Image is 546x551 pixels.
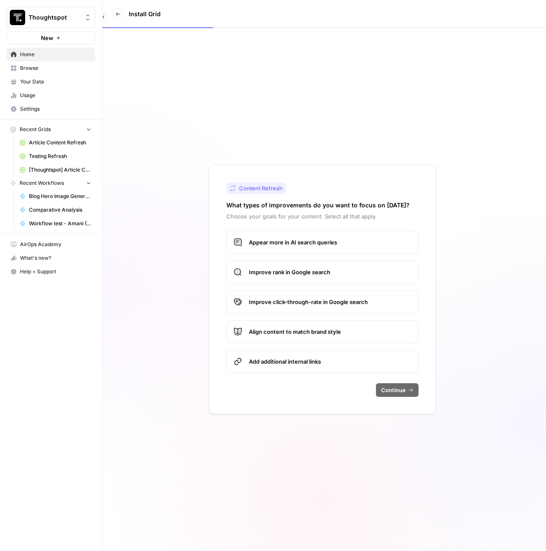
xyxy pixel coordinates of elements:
h3: Install Grid [129,10,161,18]
span: Blog Hero Image Generator [29,192,91,200]
a: Your Data [7,75,95,89]
span: Improve click-through-rate in Google search [249,298,411,306]
a: [Thoughtspot] Article Creation [16,163,95,177]
span: Content Refresh [239,184,283,192]
span: Comparative Analysis [29,206,91,214]
a: Home [7,48,95,61]
img: Thoughtspot Logo [10,10,25,25]
span: New [41,34,53,42]
a: AirOps Academy [7,238,95,251]
span: AirOps Academy [20,241,91,248]
span: Usage [20,92,91,99]
button: New [7,32,95,44]
button: What's new? [7,251,95,265]
span: Recent Grids [20,126,51,133]
span: Improve rank in Google search [249,268,411,276]
a: Workflow test - Amani (Intelligent Insights) [16,217,95,230]
span: Testing Refresh [29,152,91,160]
div: What's new? [7,252,95,264]
a: Comparative Analysis [16,203,95,217]
span: Help + Support [20,268,91,275]
a: Usage [7,89,95,102]
button: Workspace: Thoughtspot [7,7,95,28]
span: Settings [20,105,91,113]
span: Home [20,51,91,58]
span: Workflow test - Amani (Intelligent Insights) [29,220,91,227]
span: Article Content Refresh [29,139,91,146]
span: Continue [381,386,406,394]
span: [Thoughtspot] Article Creation [29,166,91,174]
span: Your Data [20,78,91,86]
p: Choose your goals for your content. Select all that apply. [226,212,419,221]
span: Thoughtspot [29,13,80,22]
span: Browse [20,64,91,72]
span: Recent Workflows [20,179,64,187]
button: Recent Workflows [7,177,95,189]
a: Settings [7,102,95,116]
span: Align content to match brand style [249,327,411,336]
a: Browse [7,61,95,75]
button: Help + Support [7,265,95,278]
button: Recent Grids [7,123,95,136]
a: Article Content Refresh [16,136,95,149]
a: Testing Refresh [16,149,95,163]
a: Blog Hero Image Generator [16,189,95,203]
button: Continue [376,383,419,397]
span: Appear more in AI search queries [249,238,411,247]
span: Add additional internal links [249,357,411,366]
h2: What types of improvements do you want to focus on [DATE]? [226,201,410,209]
